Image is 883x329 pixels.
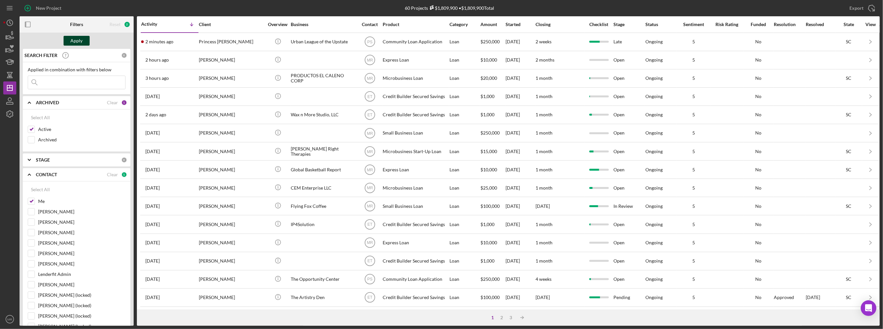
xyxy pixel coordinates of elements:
div: Microbusiness Loan [383,179,448,196]
label: [PERSON_NAME] [38,281,125,288]
div: Closing [536,22,584,27]
div: Apply [71,36,83,46]
button: Export [843,2,880,15]
div: Approved [774,295,794,300]
div: Open [613,216,645,233]
time: [DATE] [536,203,550,209]
span: $250,000 [480,130,500,136]
div: [DATE] [506,161,535,178]
div: No [744,76,773,81]
div: Ongoing [645,167,663,172]
div: Started [506,22,535,27]
div: SC [836,149,862,154]
div: No [744,240,773,245]
div: 5 [677,258,710,264]
div: $100,000 [480,289,505,306]
div: Credit Builder Secured Savings [383,289,448,306]
time: 2025-10-12 14:53 [145,94,160,99]
div: Open [613,124,645,142]
div: The Artistry Den [291,289,356,306]
time: 2025-10-07 17:57 [145,204,160,209]
div: Microbusiness Start-Up Loan [383,143,448,160]
time: 1 month [536,167,552,172]
div: Loan [449,124,480,142]
div: PRODUCTOS EL CALENO CORP [291,70,356,87]
div: Resolved [806,22,835,27]
div: Open [613,161,645,178]
div: No [744,258,773,264]
div: Ongoing [645,222,663,227]
div: Category [449,22,480,27]
div: [DATE] [506,289,535,306]
span: $250,000 [480,39,500,44]
div: SC [836,295,862,300]
div: [DATE] [806,289,835,306]
div: [PERSON_NAME] [199,124,264,142]
div: 5 [677,240,710,245]
div: SC [836,167,862,172]
time: 2 months [536,57,554,63]
div: Reset [110,22,121,27]
div: Checklist [585,22,613,27]
div: Risk Rating [711,22,743,27]
div: Urban League of the Upstate [291,33,356,50]
div: Product [383,22,448,27]
time: 2025-10-13 17:16 [145,39,173,44]
div: Ongoing [645,57,663,63]
button: New Project [20,2,68,15]
div: [DATE] [506,143,535,160]
div: No [744,130,773,136]
div: [PERSON_NAME] [199,70,264,87]
text: PS [367,277,372,282]
button: Select All [28,183,53,196]
div: Open [613,307,645,324]
div: Loan [449,216,480,233]
div: Small Business Loan [383,307,448,324]
span: $25,000 [480,185,497,191]
label: [PERSON_NAME] [38,219,125,225]
div: Ongoing [645,94,663,99]
div: Open Intercom Messenger [861,300,876,316]
time: 1 month [536,222,552,227]
div: 5 [677,130,710,136]
text: ET [367,113,373,117]
div: 5 [677,112,710,117]
text: ET [367,259,373,264]
div: Clear [107,100,118,105]
div: No [744,39,773,44]
div: 5 [677,277,710,282]
div: Activity [141,21,170,27]
text: ET [367,295,373,300]
div: Loan [449,307,480,324]
div: Small Business Loan [383,197,448,215]
div: Export [849,2,863,15]
div: Loan [449,271,480,288]
div: SC [836,112,862,117]
div: Amount [480,22,505,27]
div: No [744,57,773,63]
b: SEARCH FILTER [24,53,57,58]
div: [DATE] [506,307,535,324]
div: Open [613,234,645,251]
div: Sentiment [677,22,710,27]
div: Loan [449,289,480,306]
div: No [744,277,773,282]
time: 2025-10-10 15:48 [145,130,160,136]
div: Express Loan [383,234,448,251]
div: Credit Builder Secured Savings [383,88,448,105]
label: Active [38,126,125,133]
time: 2025-10-09 18:45 [145,167,160,172]
div: Loan [449,179,480,196]
label: [PERSON_NAME] [38,229,125,236]
div: Applied in combination with filters below [28,67,125,72]
time: 2025-10-13 15:25 [145,57,169,63]
label: Lenderfit Admin [38,271,125,278]
time: 4 weeks [536,276,552,282]
div: 0 [121,157,127,163]
text: MR [367,58,373,63]
label: [PERSON_NAME] [38,208,125,215]
text: PS [367,40,372,44]
div: 5 [677,94,710,99]
div: Community Loan Application [383,33,448,50]
div: Open [613,70,645,87]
